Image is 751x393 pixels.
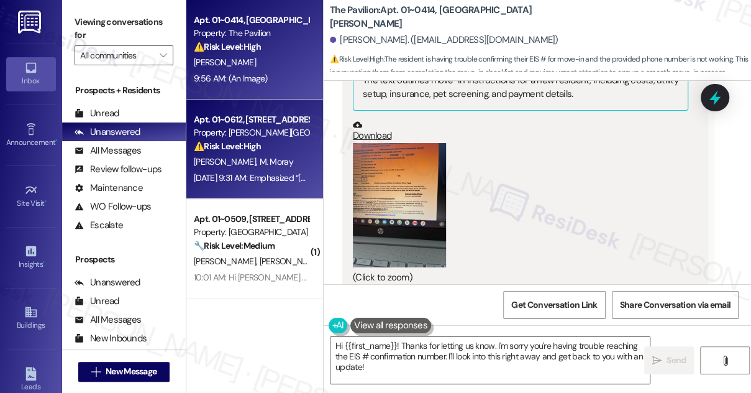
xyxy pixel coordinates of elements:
span: New Message [106,365,157,378]
div: Prospects [62,253,186,266]
div: Prospects + Residents [62,84,186,97]
span: [PERSON_NAME] [194,156,260,167]
button: Share Conversation via email [612,291,739,319]
div: Escalate [75,219,123,232]
div: Property: The Pavilion [194,27,309,40]
div: Apt. 01~0414, [GEOGRAPHIC_DATA][PERSON_NAME] [194,14,309,27]
div: The text outlines move-in instructions for a new resident, including costs, utility setup, insura... [363,74,678,101]
span: [PERSON_NAME] [260,256,322,267]
div: Property: [GEOGRAPHIC_DATA] [194,226,309,239]
span: • [55,136,57,145]
div: Apt. 01~0612, [STREET_ADDRESS][PERSON_NAME] [194,113,309,126]
button: Zoom image [353,143,446,267]
span: Send [667,354,686,367]
img: ResiDesk Logo [18,11,43,34]
strong: ⚠️ Risk Level: High [194,141,261,152]
span: Get Conversation Link [511,298,597,312]
label: Viewing conversations for [75,12,173,45]
button: New Message [78,362,170,382]
div: Apt. 01~0509, [STREET_ADDRESS][PERSON_NAME] [194,213,309,226]
a: Site Visit • [6,180,56,213]
div: Unanswered [75,126,140,139]
button: Get Conversation Link [503,291,605,319]
a: Insights • [6,241,56,274]
div: All Messages [75,313,141,326]
div: (Click to zoom) [353,271,688,284]
div: [DATE] 9:31 AM: Emphasized “[PERSON_NAME] ([PERSON_NAME][GEOGRAPHIC_DATA]): Hi [PERSON_NAME], I u... [194,172,650,183]
a: Download [353,120,688,142]
a: Buildings [6,302,56,335]
i:  [91,367,101,377]
div: [PERSON_NAME]. ([EMAIL_ADDRESS][DOMAIN_NAME]) [330,34,558,47]
span: [PERSON_NAME] [194,57,256,68]
a: Inbox [6,57,56,91]
div: WO Follow-ups [75,200,151,213]
strong: ⚠️ Risk Level: High [330,54,383,64]
i:  [652,356,662,366]
div: Property: [PERSON_NAME][GEOGRAPHIC_DATA] [194,126,309,139]
div: Unread [75,295,119,308]
span: • [45,197,47,206]
div: Unanswered [75,276,140,289]
strong: 🔧 Risk Level: Medium [194,240,275,251]
button: Send [644,346,694,374]
span: M. Moray [260,156,293,167]
div: New Inbounds [75,332,147,345]
input: All communities [80,45,153,65]
i:  [160,50,166,60]
i:  [720,356,729,366]
div: Unread [75,107,119,120]
span: • [43,258,45,267]
div: 9:56 AM: (An Image) [194,73,268,84]
div: Review follow-ups [75,163,162,176]
span: Share Conversation via email [620,298,731,312]
span: : The resident is having trouble confirming their EIS # for move-in and the provided phone number... [330,53,751,80]
textarea: Hi {{first_name}}! Thanks for letting us know. I'm sorry you're having trouble reaching the EIS #... [330,337,650,384]
div: Apt. 01~1908, [STREET_ADDRESS][PERSON_NAME] [194,304,309,317]
div: All Messages [75,144,141,157]
b: The Pavilion: Apt. 01~0414, [GEOGRAPHIC_DATA][PERSON_NAME] [330,4,578,30]
span: [PERSON_NAME] [194,256,260,267]
div: Maintenance [75,182,143,195]
strong: ⚠️ Risk Level: High [194,41,261,52]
